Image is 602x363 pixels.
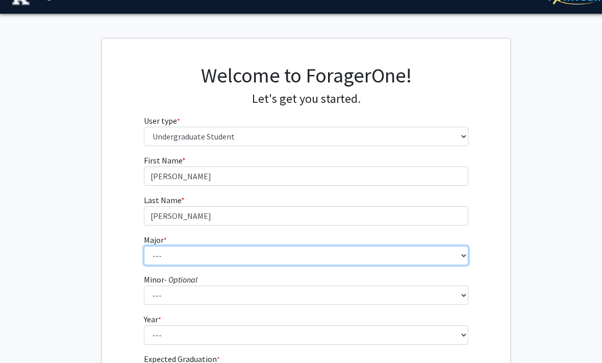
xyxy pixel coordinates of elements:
label: Major [144,234,167,246]
label: User type [144,115,180,127]
h4: Let's get you started. [144,92,469,106]
h1: Welcome to ForagerOne! [144,63,469,88]
i: - Optional [164,274,197,285]
label: Minor [144,273,197,286]
label: Year [144,313,161,325]
iframe: Chat [8,317,43,355]
span: First Name [144,155,182,165]
span: Last Name [144,195,181,205]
